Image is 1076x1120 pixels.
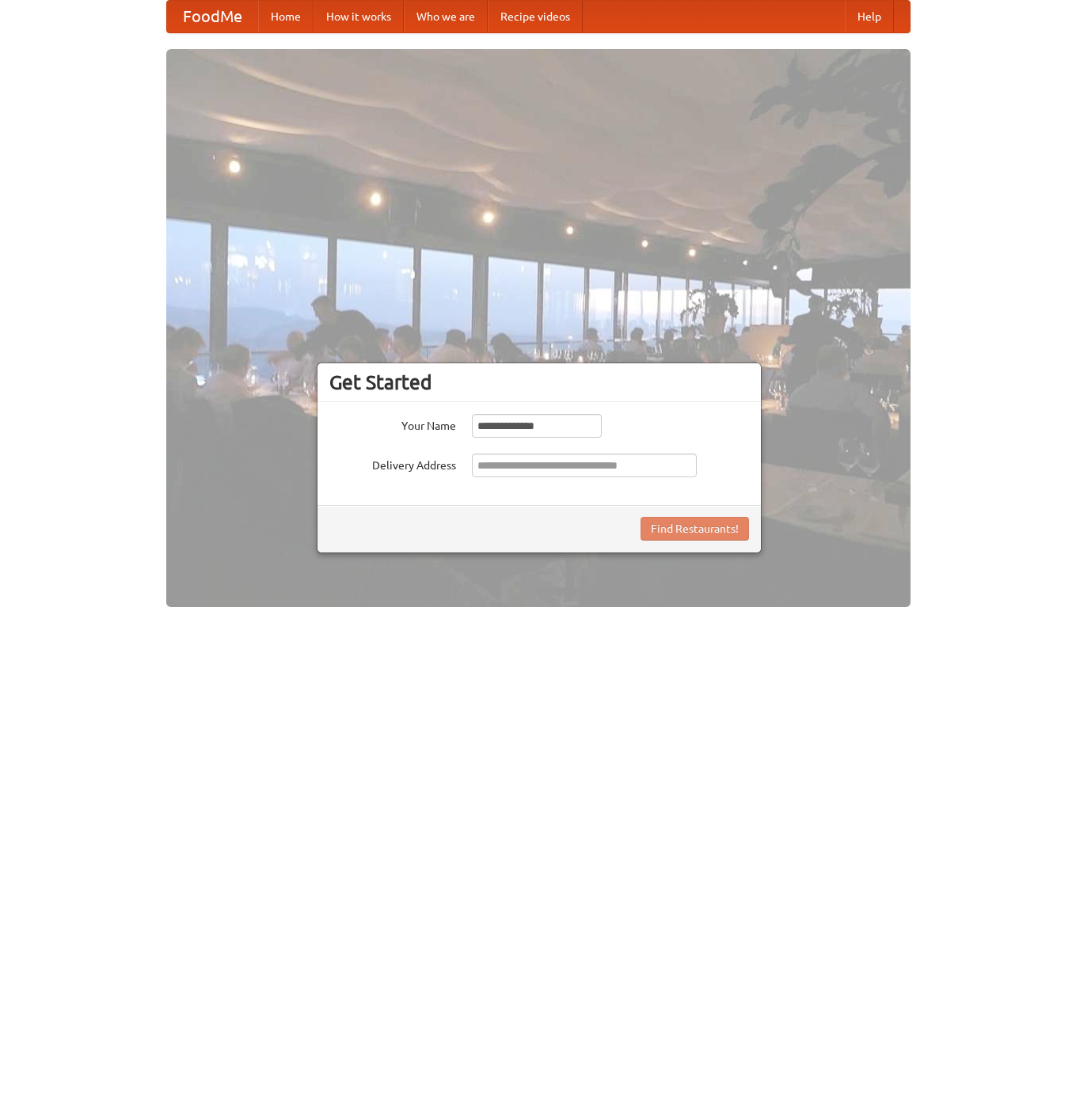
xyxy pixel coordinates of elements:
[641,517,749,541] button: Find Restaurants!
[258,1,314,32] a: Home
[404,1,488,32] a: Who we are
[488,1,583,32] a: Recipe videos
[314,1,404,32] a: How it works
[167,1,258,32] a: FoodMe
[329,454,456,473] label: Delivery Address
[329,414,456,434] label: Your Name
[329,370,749,394] h3: Get Started
[845,1,894,32] a: Help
